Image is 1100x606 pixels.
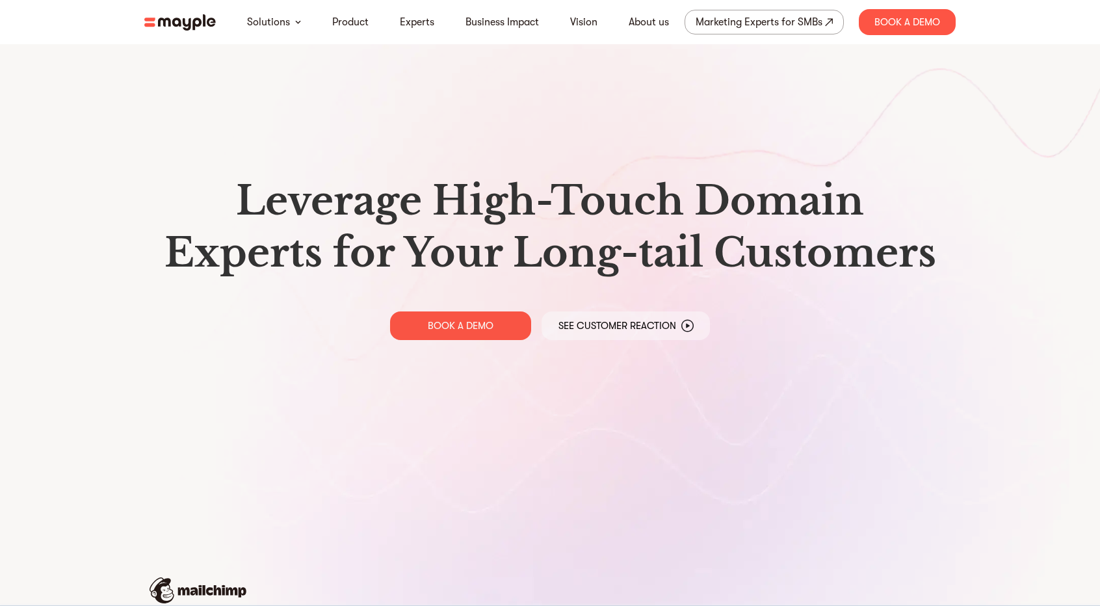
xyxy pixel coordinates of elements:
p: BOOK A DEMO [428,319,493,332]
a: Marketing Experts for SMBs [685,10,844,34]
iframe: Chat Widget [1035,544,1100,606]
p: See Customer Reaction [558,319,676,332]
img: mayple-logo [144,14,216,31]
a: Solutions [247,14,290,30]
a: BOOK A DEMO [390,311,531,340]
div: Marketing Experts for SMBs [696,13,822,31]
img: arrow-down [295,20,301,24]
h1: Leverage High-Touch Domain Experts for Your Long-tail Customers [155,175,945,279]
a: Product [332,14,369,30]
a: Vision [570,14,597,30]
div: Book A Demo [859,9,956,35]
img: mailchimp-logo [150,577,246,603]
a: See Customer Reaction [542,311,710,340]
a: Experts [400,14,434,30]
a: About us [629,14,669,30]
a: Business Impact [465,14,539,30]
